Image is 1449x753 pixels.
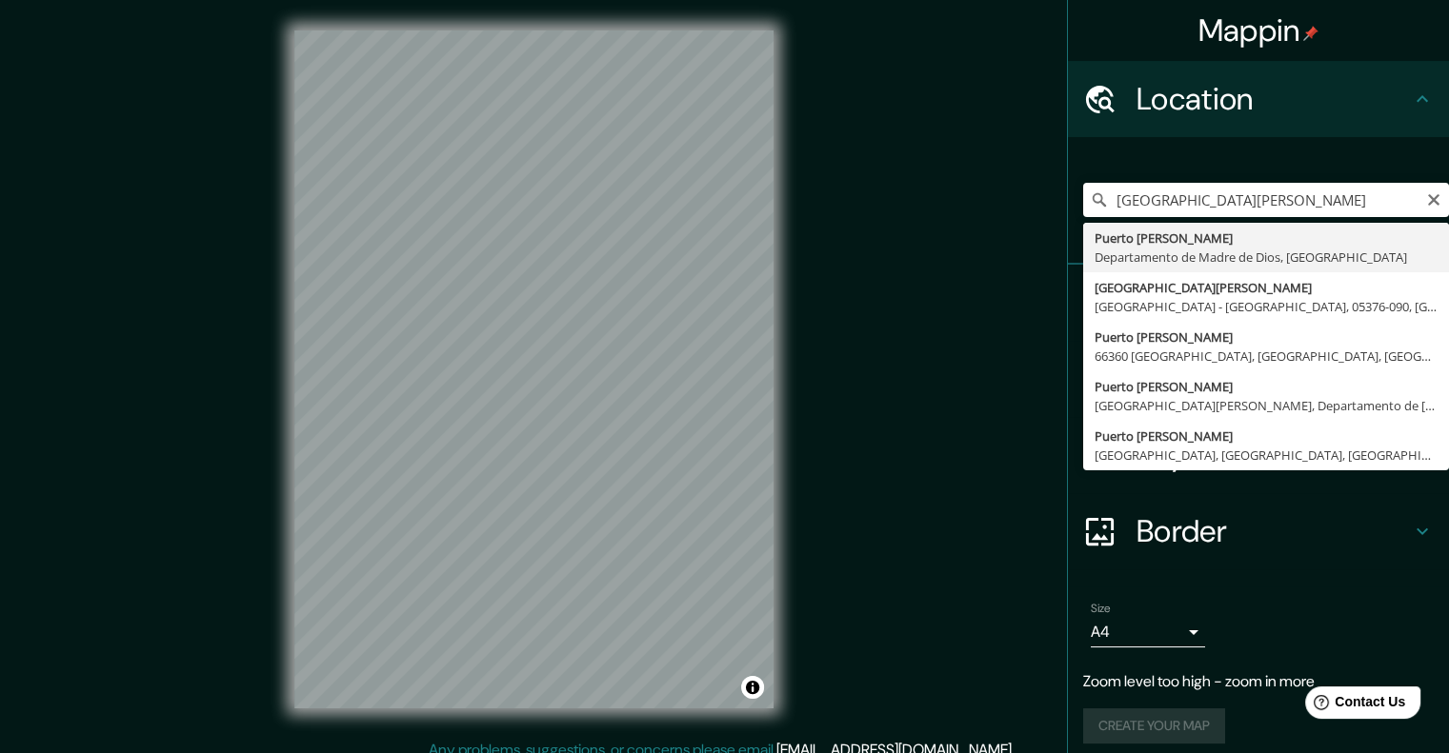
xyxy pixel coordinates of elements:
[1068,265,1449,341] div: Pins
[1091,617,1205,647] div: A4
[1095,446,1438,465] div: [GEOGRAPHIC_DATA], [GEOGRAPHIC_DATA], [GEOGRAPHIC_DATA]
[1303,26,1318,41] img: pin-icon.png
[1095,377,1438,396] div: Puerto [PERSON_NAME]
[1095,327,1438,347] div: Puerto [PERSON_NAME]
[1095,278,1438,297] div: [GEOGRAPHIC_DATA][PERSON_NAME]
[1279,679,1428,732] iframe: Help widget launcher
[1095,347,1438,366] div: 66360 [GEOGRAPHIC_DATA], [GEOGRAPHIC_DATA], [GEOGRAPHIC_DATA]
[1068,417,1449,493] div: Layout
[1095,297,1438,316] div: [GEOGRAPHIC_DATA] - [GEOGRAPHIC_DATA], 05376-090, [GEOGRAPHIC_DATA]
[1083,183,1449,217] input: Pick your city or area
[1426,189,1441,208] button: Clear
[1137,512,1411,550] h4: Border
[1068,61,1449,137] div: Location
[741,676,764,699] button: Toggle attribution
[1068,341,1449,417] div: Style
[1083,670,1434,693] p: Zoom level too high - zoom in more
[294,30,774,708] canvas: Map
[1091,601,1111,617] label: Size
[1137,436,1411,474] h4: Layout
[1137,80,1411,118] h4: Location
[1095,228,1438,248] div: Puerto [PERSON_NAME]
[1198,11,1319,50] h4: Mappin
[1095,426,1438,446] div: Puerto [PERSON_NAME]
[1095,248,1438,267] div: Departamento de Madre de Dios, [GEOGRAPHIC_DATA]
[1068,493,1449,569] div: Border
[1095,396,1438,415] div: [GEOGRAPHIC_DATA][PERSON_NAME], Departamento de [GEOGRAPHIC_DATA], [GEOGRAPHIC_DATA]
